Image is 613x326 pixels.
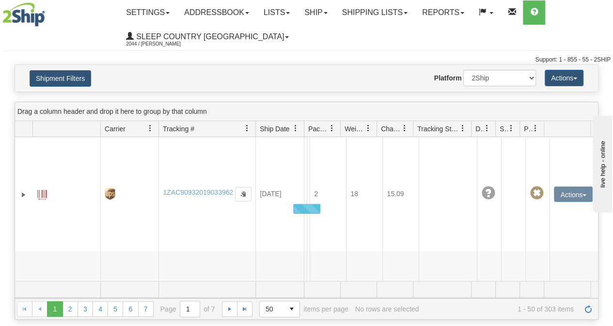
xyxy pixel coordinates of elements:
label: Platform [434,73,462,83]
a: Weight filter column settings [360,120,377,137]
span: Sleep Country [GEOGRAPHIC_DATA] [134,32,284,41]
span: select [284,301,299,317]
span: Packages [308,124,329,134]
a: 5 [108,301,123,317]
a: Go to the next page [222,301,237,317]
a: Refresh [581,301,596,317]
a: Reports [415,0,472,25]
span: 50 [266,304,278,314]
a: 7 [138,301,154,317]
a: Tracking # filter column settings [239,120,255,137]
span: 1 - 50 of 303 items [425,305,573,313]
a: Lists [256,0,297,25]
a: 3 [78,301,93,317]
iframe: chat widget [591,113,612,212]
span: Page 1 [47,301,63,317]
a: 4 [93,301,108,317]
a: 6 [123,301,138,317]
button: Actions [545,70,583,86]
div: live help - online [7,8,90,16]
a: Addressbook [177,0,256,25]
a: Shipping lists [335,0,415,25]
span: Page of 7 [160,301,215,317]
a: Ship [297,0,334,25]
span: 2044 / [PERSON_NAME] [126,39,199,49]
a: Carrier filter column settings [142,120,158,137]
span: Delivery Status [475,124,484,134]
img: logo2044.jpg [2,2,45,27]
div: No rows are selected [355,305,419,313]
span: Ship Date [260,124,289,134]
button: Shipment Filters [30,70,91,87]
a: Shipment Issues filter column settings [503,120,519,137]
a: 2 [63,301,78,317]
a: Go to the last page [237,301,252,317]
input: Page 1 [180,301,200,317]
span: items per page [259,301,348,317]
a: Charge filter column settings [396,120,413,137]
a: Sleep Country [GEOGRAPHIC_DATA] 2044 / [PERSON_NAME] [119,25,296,49]
a: Settings [119,0,177,25]
span: Tracking Status [417,124,459,134]
div: Support: 1 - 855 - 55 - 2SHIP [2,56,611,64]
span: Shipment Issues [500,124,508,134]
span: Charge [381,124,401,134]
span: Weight [345,124,365,134]
a: Ship Date filter column settings [287,120,304,137]
span: Pickup Status [524,124,532,134]
span: Page sizes drop down [259,301,300,317]
span: Tracking # [163,124,194,134]
a: Packages filter column settings [324,120,340,137]
a: Tracking Status filter column settings [455,120,471,137]
span: Carrier [105,124,126,134]
a: Pickup Status filter column settings [527,120,544,137]
div: grid grouping header [15,102,598,121]
a: Delivery Status filter column settings [479,120,495,137]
